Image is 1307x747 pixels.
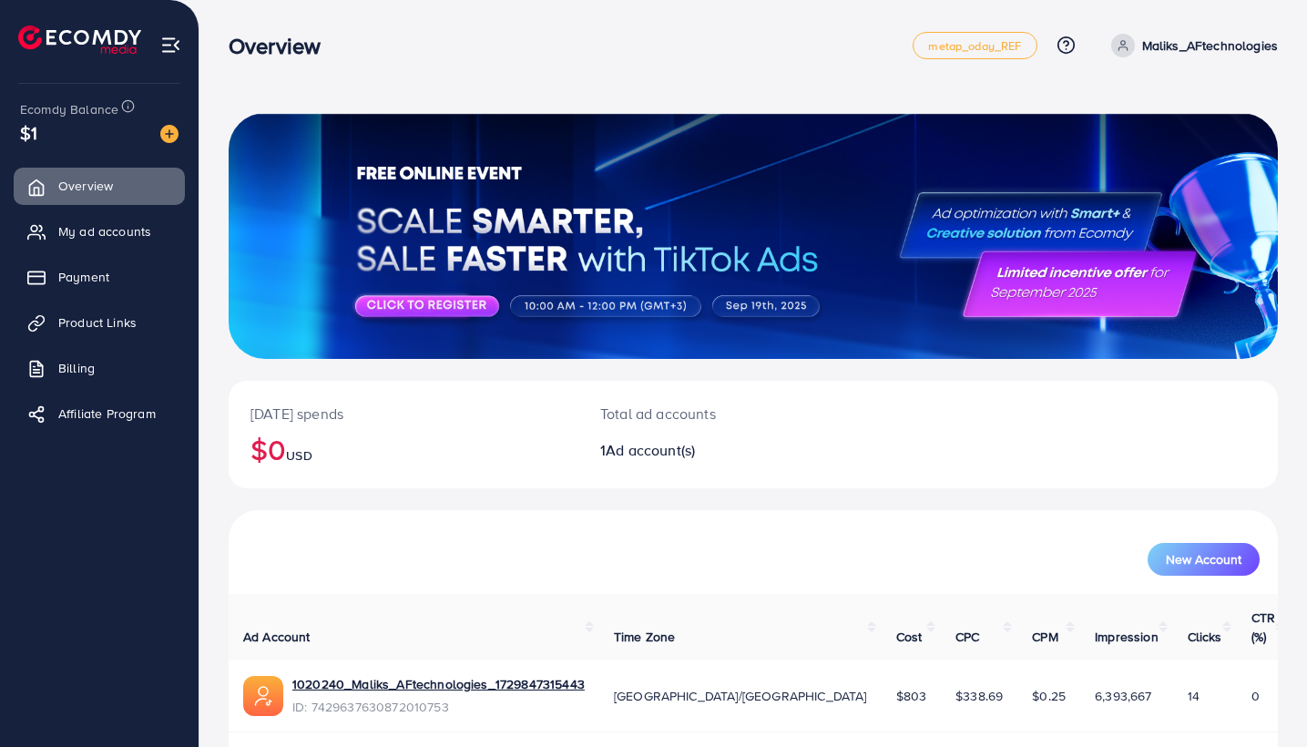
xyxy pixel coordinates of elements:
[1230,665,1293,733] iframe: Chat
[292,698,585,716] span: ID: 7429637630872010753
[58,313,137,332] span: Product Links
[1095,628,1159,646] span: Impression
[913,32,1036,59] a: metap_oday_REF
[14,304,185,341] a: Product Links
[1032,628,1057,646] span: CPM
[14,350,185,386] a: Billing
[243,628,311,646] span: Ad Account
[14,395,185,432] a: Affiliate Program
[14,168,185,204] a: Overview
[14,259,185,295] a: Payment
[955,628,979,646] span: CPC
[292,675,585,693] a: 1020240_Maliks_AFtechnologies_1729847315443
[20,100,118,118] span: Ecomdy Balance
[896,628,923,646] span: Cost
[58,359,95,377] span: Billing
[58,268,109,286] span: Payment
[600,442,819,459] h2: 1
[1032,687,1066,705] span: $0.25
[1188,687,1200,705] span: 14
[250,432,556,466] h2: $0
[160,125,179,143] img: image
[20,119,37,146] span: $1
[1104,34,1278,57] a: Maliks_AFtechnologies
[1148,543,1260,576] button: New Account
[286,446,311,465] span: USD
[1188,628,1222,646] span: Clicks
[229,33,335,59] h3: Overview
[606,440,695,460] span: Ad account(s)
[614,628,675,646] span: Time Zone
[1095,687,1151,705] span: 6,393,667
[14,213,185,250] a: My ad accounts
[160,35,181,56] img: menu
[58,222,151,240] span: My ad accounts
[1142,35,1278,56] p: Maliks_AFtechnologies
[614,687,867,705] span: [GEOGRAPHIC_DATA]/[GEOGRAPHIC_DATA]
[18,26,141,54] img: logo
[58,404,156,423] span: Affiliate Program
[955,687,1003,705] span: $338.69
[58,177,113,195] span: Overview
[896,687,927,705] span: $803
[243,676,283,716] img: ic-ads-acc.e4c84228.svg
[928,40,1021,52] span: metap_oday_REF
[250,403,556,425] p: [DATE] spends
[600,403,819,425] p: Total ad accounts
[1166,553,1241,566] span: New Account
[1251,609,1275,645] span: CTR (%)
